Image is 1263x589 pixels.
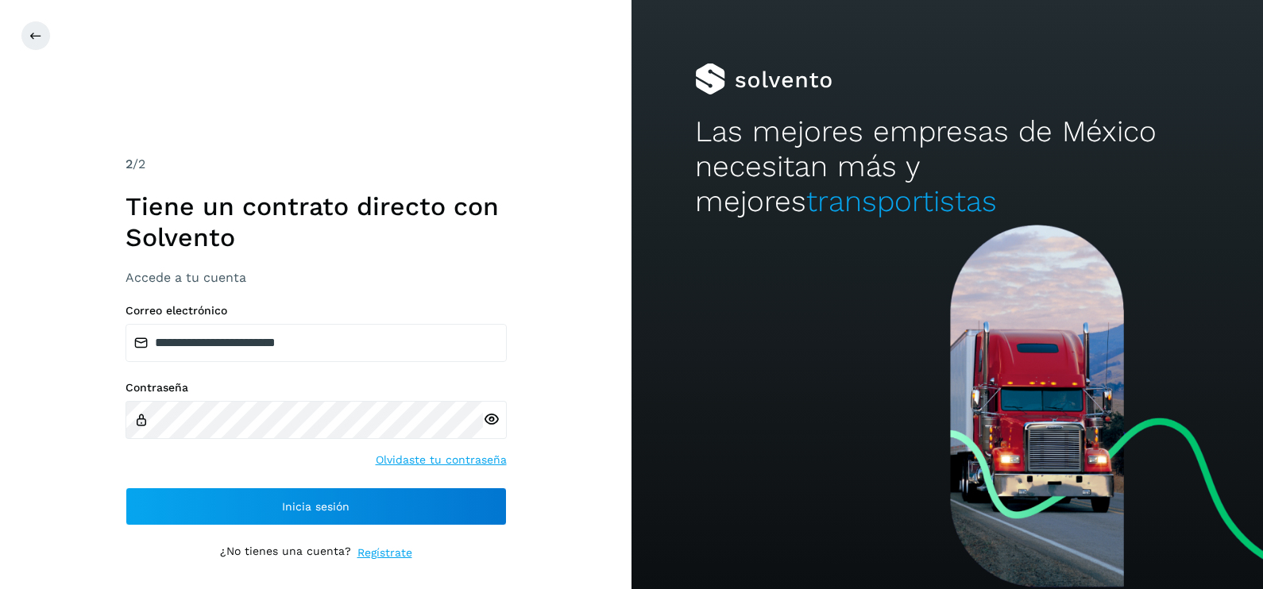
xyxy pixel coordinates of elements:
label: Contraseña [126,381,507,395]
p: ¿No tienes una cuenta? [220,545,351,561]
span: 2 [126,156,133,171]
span: transportistas [806,184,997,218]
h2: Las mejores empresas de México necesitan más y mejores [695,114,1200,220]
div: /2 [126,155,507,174]
a: Olvidaste tu contraseña [376,452,507,468]
span: Inicia sesión [282,501,350,512]
button: Inicia sesión [126,487,507,525]
a: Regístrate [357,545,412,561]
h3: Accede a tu cuenta [126,270,507,285]
label: Correo electrónico [126,304,507,318]
h1: Tiene un contrato directo con Solvento [126,191,507,252]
